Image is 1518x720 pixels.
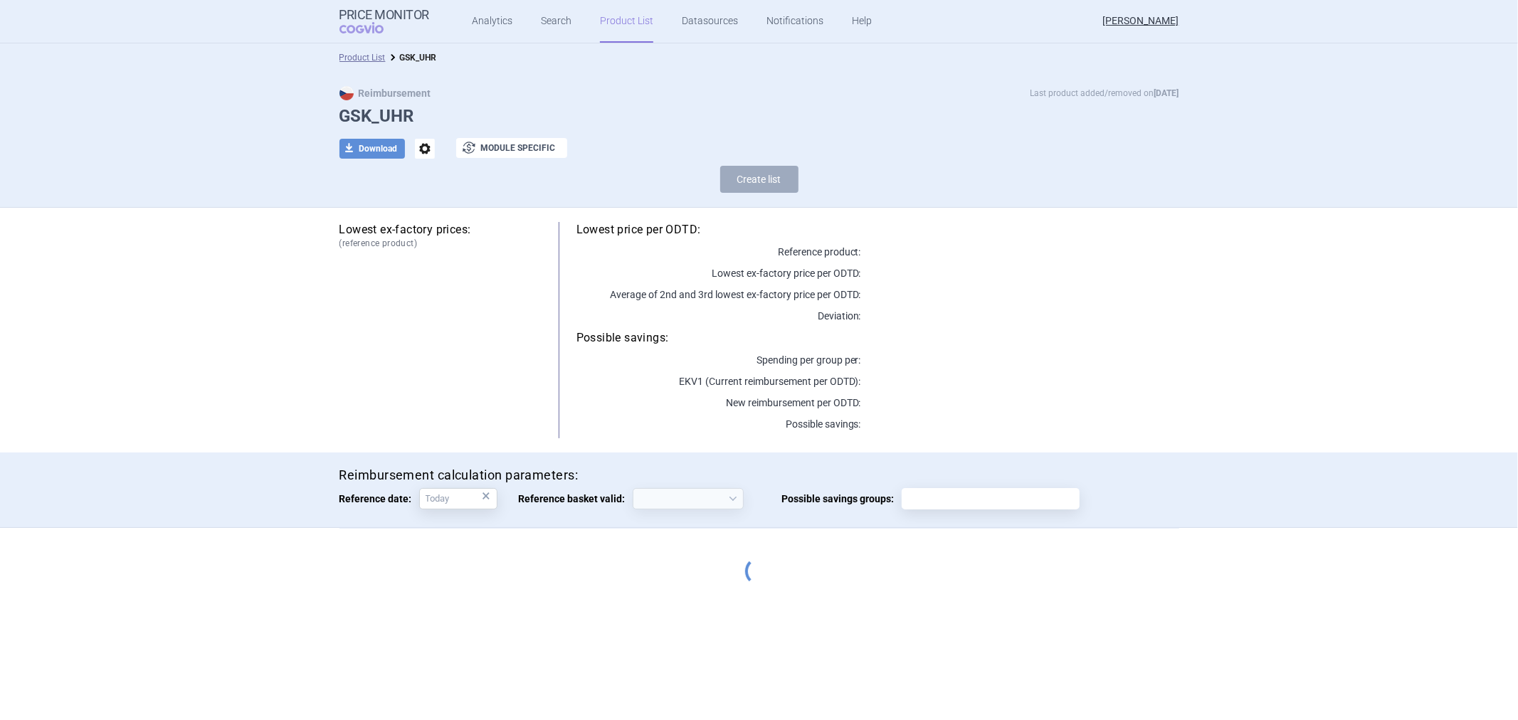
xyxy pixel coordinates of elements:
[576,309,861,323] p: Deviation:
[576,266,861,280] p: Lowest ex-factory price per ODTD:
[339,86,354,100] img: CZ
[339,106,1179,127] h1: GSK_UHR
[1031,86,1179,100] p: Last product added/removed on
[339,222,541,250] h5: Lowest ex-factory prices:
[1154,88,1179,98] strong: [DATE]
[339,467,1179,485] h4: Reimbursement calculation parameters:
[907,489,1075,508] input: Possible savings groups:
[782,488,902,509] span: Possible savings groups:
[576,245,861,259] p: Reference product:
[419,488,497,509] input: Reference date:×
[576,353,861,367] p: Spending per group per :
[576,417,861,431] p: Possible savings:
[633,488,744,509] select: Reference basket valid:
[339,8,430,22] strong: Price Monitor
[339,88,431,99] strong: Reimbursement
[483,488,491,504] div: ×
[339,488,419,509] span: Reference date:
[339,238,541,250] span: (reference product)
[339,139,405,159] button: Download
[576,222,1179,238] h5: Lowest price per ODTD:
[576,396,861,410] p: New reimbursement per ODTD:
[576,374,861,388] p: EKV1 (Current reimbursement per ODTD):
[576,287,861,302] p: Average of 2nd and 3rd lowest ex-factory price per ODTD:
[456,138,567,158] button: Module specific
[339,8,430,35] a: Price MonitorCOGVIO
[400,53,437,63] strong: GSK_UHR
[339,51,386,65] li: Product List
[339,22,404,33] span: COGVIO
[720,166,798,193] button: Create list
[339,53,386,63] a: Product List
[576,330,1179,346] h5: Possible savings:
[386,51,437,65] li: GSK_UHR
[519,488,633,509] span: Reference basket valid:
